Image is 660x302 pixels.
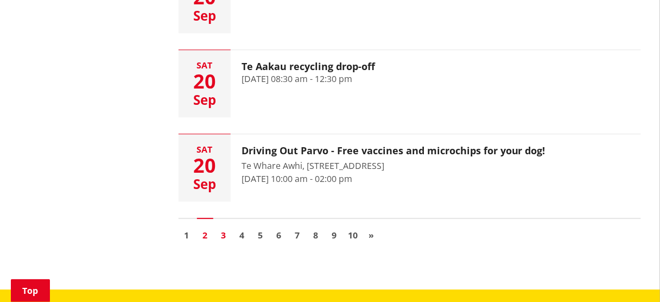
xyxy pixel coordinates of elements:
nav: Pagination [179,218,641,246]
a: Go to page 5 [252,227,269,243]
a: Go to page 1 [179,227,195,243]
a: Sat 20 Sep Te Aakau recycling drop-off [DATE] 08:30 am - 12:30 pm [179,50,641,117]
div: 20 [179,156,231,175]
a: Go to page 8 [308,227,324,243]
div: 20 [179,72,231,91]
div: Sep [179,9,231,22]
span: » [369,229,374,241]
a: Go to page 9 [326,227,342,243]
a: Go to page 6 [271,227,287,243]
a: Go to page 4 [234,227,250,243]
time: [DATE] 10:00 am - 02:00 pm [242,173,352,185]
a: Go to page 3 [215,227,232,243]
h3: Te Aakau recycling drop-off [242,61,375,73]
div: Te Whare Awhi, [STREET_ADDRESS] [242,159,545,172]
div: Sat [179,61,231,70]
div: Sep [179,178,231,191]
iframe: Messenger Launcher [610,256,649,295]
a: Top [11,279,50,302]
a: Go to page 10 [345,227,361,243]
a: Sat 20 Sep Driving Out Parvo - Free vaccines and microchips for your dog! Te Whare Awhi, [STREET_... [179,134,641,202]
time: [DATE] 08:30 am - 12:30 pm [242,73,352,85]
h3: Driving Out Parvo - Free vaccines and microchips for your dog! [242,145,545,157]
div: Sep [179,93,231,106]
a: Page 2 [197,227,213,243]
a: Go to next page [363,227,379,243]
a: Go to page 7 [289,227,306,243]
div: Sat [179,145,231,154]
